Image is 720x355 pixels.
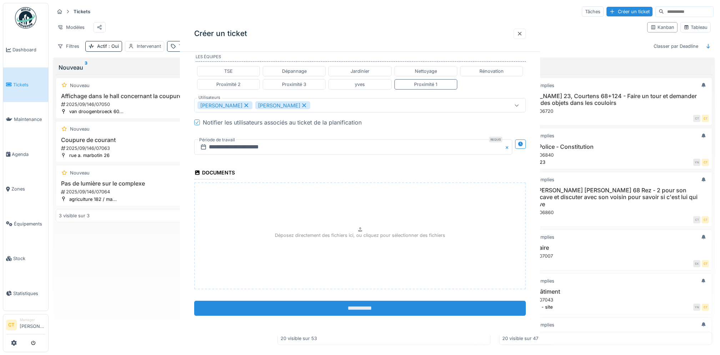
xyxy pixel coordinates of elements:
[216,81,241,88] div: Proximité 2
[355,81,365,88] div: yves
[275,232,445,239] p: Déposez directement des fichiers ici, ou cliquez pour sélectionner des fichiers
[282,68,307,75] div: Dépannage
[489,137,502,142] div: Requis
[197,95,222,101] label: Utilisateurs
[194,167,235,179] div: Documents
[504,140,512,154] button: Close
[203,118,362,127] div: Notifier les utilisateurs associés au ticket de la planification
[198,136,236,144] label: Période de travail
[194,29,247,38] h3: Créer un ticket
[351,68,369,75] div: Jardinier
[282,81,306,88] div: Proximité 3
[415,68,437,75] div: Nettoyage
[224,68,233,75] div: TSE
[196,54,526,62] label: Les équipes
[197,101,252,109] div: [PERSON_NAME]
[414,81,437,88] div: Proximité 1
[479,68,504,75] div: Rénovation
[255,101,310,109] div: [PERSON_NAME]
